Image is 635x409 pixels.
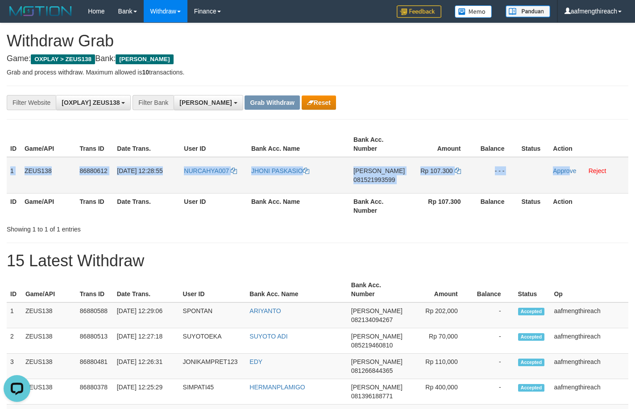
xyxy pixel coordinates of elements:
[179,379,246,405] td: SIMPATI45
[550,302,628,328] td: aafmengthireach
[406,302,471,328] td: Rp 202,000
[7,95,56,110] div: Filter Website
[550,379,628,405] td: aafmengthireach
[351,316,393,323] span: Copy 082134094267 to clipboard
[406,379,471,405] td: Rp 400,000
[7,328,22,354] td: 2
[7,4,75,18] img: MOTION_logo.png
[408,193,474,219] th: Rp 107.300
[179,302,246,328] td: SPONTAN
[113,302,179,328] td: [DATE] 12:29:06
[179,354,246,379] td: JONIKAMPRET123
[518,384,545,392] span: Accepted
[7,193,21,219] th: ID
[249,384,305,391] a: HERMANPLAMIGO
[518,308,545,315] span: Accepted
[351,333,403,340] span: [PERSON_NAME]
[113,328,179,354] td: [DATE] 12:27:18
[62,99,120,106] span: [OXPLAY] ZEUS138
[515,277,551,302] th: Status
[7,132,21,157] th: ID
[79,167,107,174] span: 86880612
[184,167,237,174] a: NURCAHYA007
[397,5,441,18] img: Feedback.jpg
[7,252,628,270] h1: 15 Latest Withdraw
[249,358,262,365] a: EDY
[251,167,309,174] a: JHONI PASKASIO
[180,193,248,219] th: User ID
[549,193,628,219] th: Action
[553,167,576,174] a: Approve
[113,354,179,379] td: [DATE] 12:26:31
[56,95,131,110] button: [OXPLAY] ZEUS138
[245,95,299,110] button: Grab Withdraw
[22,328,76,354] td: ZEUS138
[248,132,350,157] th: Bank Acc. Name
[351,342,393,349] span: Copy 085219460810 to clipboard
[518,132,549,157] th: Status
[116,54,173,64] span: [PERSON_NAME]
[353,167,405,174] span: [PERSON_NAME]
[7,302,22,328] td: 1
[76,193,113,219] th: Trans ID
[31,54,95,64] span: OXPLAY > ZEUS138
[174,95,243,110] button: [PERSON_NAME]
[589,167,606,174] a: Reject
[142,69,149,76] strong: 10
[474,193,518,219] th: Balance
[22,379,76,405] td: ZEUS138
[113,132,180,157] th: Date Trans.
[248,193,350,219] th: Bank Acc. Name
[506,5,550,17] img: panduan.png
[471,302,515,328] td: -
[249,307,281,314] a: ARIYANTO
[408,132,474,157] th: Amount
[351,384,403,391] span: [PERSON_NAME]
[76,328,113,354] td: 86880513
[7,68,628,77] p: Grab and process withdraw. Maximum allowed is transactions.
[7,277,22,302] th: ID
[302,95,336,110] button: Reset
[420,167,452,174] span: Rp 107.300
[76,354,113,379] td: 86880481
[348,277,406,302] th: Bank Acc. Number
[22,302,76,328] td: ZEUS138
[550,328,628,354] td: aafmengthireach
[518,333,545,341] span: Accepted
[350,132,408,157] th: Bank Acc. Number
[351,358,403,365] span: [PERSON_NAME]
[351,307,403,314] span: [PERSON_NAME]
[249,333,287,340] a: SUYOTO ADI
[471,354,515,379] td: -
[21,193,76,219] th: Game/API
[353,176,395,183] span: Copy 081521993599 to clipboard
[518,359,545,366] span: Accepted
[406,328,471,354] td: Rp 70,000
[550,354,628,379] td: aafmengthireach
[184,167,229,174] span: NURCAHYA007
[7,221,258,234] div: Showing 1 to 1 of 1 entries
[549,132,628,157] th: Action
[179,277,246,302] th: User ID
[179,328,246,354] td: SUYOTOEKA
[474,157,518,194] td: - - -
[471,379,515,405] td: -
[406,354,471,379] td: Rp 110,000
[76,277,113,302] th: Trans ID
[180,132,248,157] th: User ID
[455,5,492,18] img: Button%20Memo.svg
[76,379,113,405] td: 86880378
[76,132,113,157] th: Trans ID
[518,193,549,219] th: Status
[22,354,76,379] td: ZEUS138
[22,277,76,302] th: Game/API
[21,132,76,157] th: Game/API
[7,157,21,194] td: 1
[179,99,232,106] span: [PERSON_NAME]
[406,277,471,302] th: Amount
[7,354,22,379] td: 3
[474,132,518,157] th: Balance
[113,379,179,405] td: [DATE] 12:25:29
[21,157,76,194] td: ZEUS138
[471,277,515,302] th: Balance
